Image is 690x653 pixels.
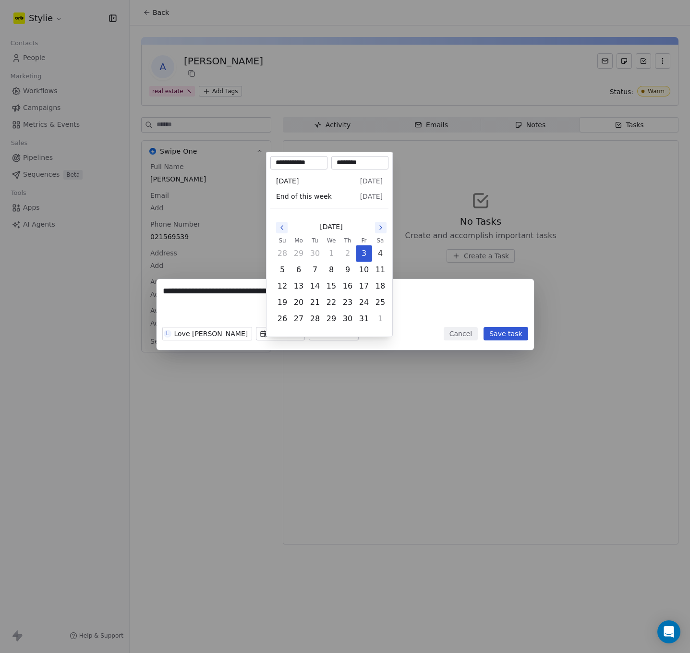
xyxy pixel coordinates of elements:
[356,295,372,310] button: Friday, October 24th, 2025
[275,246,290,261] button: Sunday, September 28th, 2025
[276,192,332,201] span: End of this week
[291,311,306,326] button: Monday, October 27th, 2025
[356,278,372,294] button: Friday, October 17th, 2025
[339,236,356,245] th: Thursday
[373,246,388,261] button: Saturday, October 4th, 2025
[356,311,372,326] button: Friday, October 31st, 2025
[275,278,290,294] button: Sunday, October 12th, 2025
[307,246,323,261] button: Tuesday, September 30th, 2025
[324,295,339,310] button: Wednesday, October 22nd, 2025
[307,236,323,245] th: Tuesday
[375,222,387,233] button: Go to the Next Month
[373,262,388,278] button: Saturday, October 11th, 2025
[307,278,323,294] button: Tuesday, October 14th, 2025
[356,246,372,261] button: Today, Friday, October 3rd, 2025, selected
[340,295,355,310] button: Thursday, October 23rd, 2025
[373,278,388,294] button: Saturday, October 18th, 2025
[356,236,372,245] th: Friday
[276,222,288,233] button: Go to the Previous Month
[324,311,339,326] button: Wednesday, October 29th, 2025
[340,262,355,278] button: Thursday, October 9th, 2025
[274,236,291,245] th: Sunday
[320,222,342,232] span: [DATE]
[307,295,323,310] button: Tuesday, October 21st, 2025
[340,278,355,294] button: Thursday, October 16th, 2025
[360,176,383,186] span: [DATE]
[291,295,306,310] button: Monday, October 20th, 2025
[291,262,306,278] button: Monday, October 6th, 2025
[291,236,307,245] th: Monday
[291,278,306,294] button: Monday, October 13th, 2025
[274,236,388,327] table: October 2025
[276,176,299,186] span: [DATE]
[323,236,339,245] th: Wednesday
[360,192,383,201] span: [DATE]
[340,246,355,261] button: Thursday, October 2nd, 2025
[324,262,339,278] button: Wednesday, October 8th, 2025
[307,262,323,278] button: Tuesday, October 7th, 2025
[307,311,323,326] button: Tuesday, October 28th, 2025
[372,236,388,245] th: Saturday
[324,246,339,261] button: Wednesday, October 1st, 2025
[340,311,355,326] button: Thursday, October 30th, 2025
[373,311,388,326] button: Saturday, November 1st, 2025
[356,262,372,278] button: Friday, October 10th, 2025
[373,295,388,310] button: Saturday, October 25th, 2025
[324,278,339,294] button: Wednesday, October 15th, 2025
[291,246,306,261] button: Monday, September 29th, 2025
[275,295,290,310] button: Sunday, October 19th, 2025
[275,311,290,326] button: Sunday, October 26th, 2025
[275,262,290,278] button: Sunday, October 5th, 2025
